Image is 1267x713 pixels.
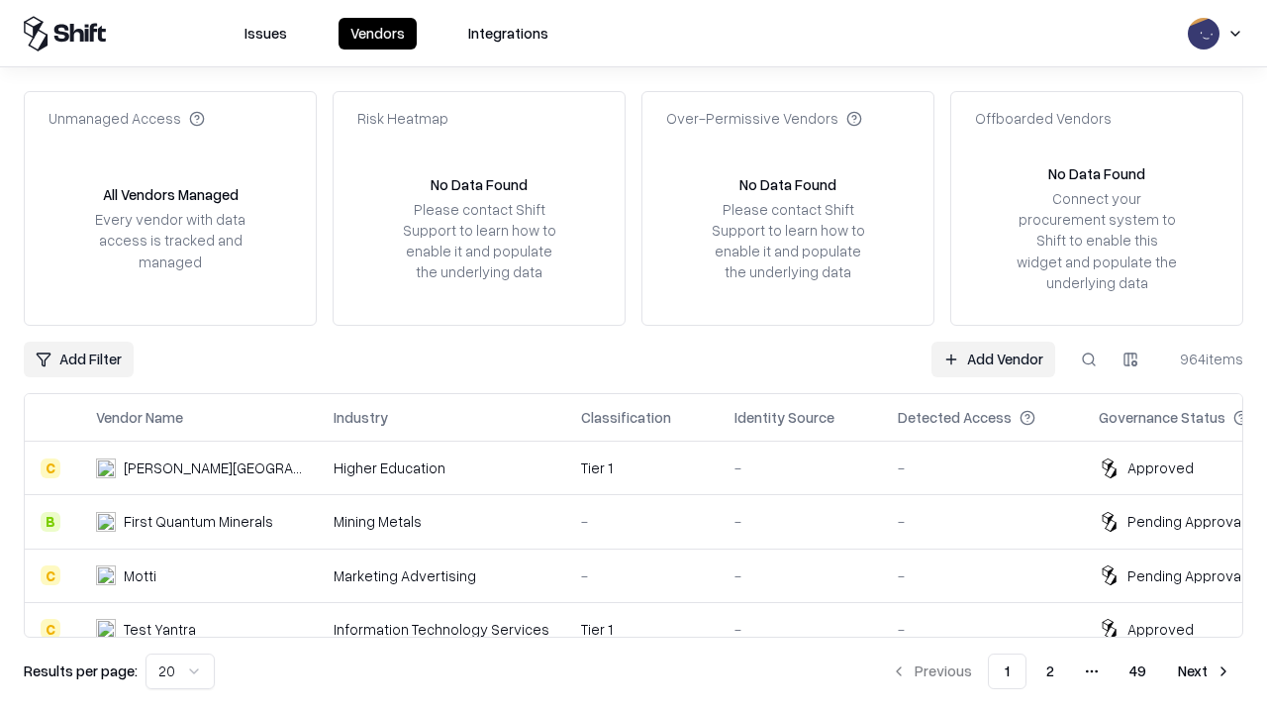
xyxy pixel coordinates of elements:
[1127,619,1194,640] div: Approved
[41,458,60,478] div: C
[734,619,866,640] div: -
[103,184,239,205] div: All Vendors Managed
[931,342,1055,377] a: Add Vendor
[898,407,1012,428] div: Detected Access
[1127,458,1194,478] div: Approved
[879,654,1243,689] nav: pagination
[706,199,870,283] div: Please contact Shift Support to learn how to enable it and populate the underlying data
[397,199,561,283] div: Please contact Shift Support to learn how to enable it and populate the underlying data
[975,108,1112,129] div: Offboarded Vendors
[1166,654,1243,689] button: Next
[898,565,1067,586] div: -
[734,407,834,428] div: Identity Source
[456,18,560,50] button: Integrations
[334,511,549,532] div: Mining Metals
[41,619,60,639] div: C
[898,619,1067,640] div: -
[96,565,116,585] img: Motti
[24,661,138,681] p: Results per page:
[666,108,862,129] div: Over-Permissive Vendors
[339,18,417,50] button: Vendors
[1099,407,1225,428] div: Governance Status
[49,108,205,129] div: Unmanaged Access
[1015,188,1179,293] div: Connect your procurement system to Shift to enable this widget and populate the underlying data
[24,342,134,377] button: Add Filter
[734,565,866,586] div: -
[1030,654,1070,689] button: 2
[581,458,703,478] div: Tier 1
[1127,511,1244,532] div: Pending Approval
[734,511,866,532] div: -
[96,407,183,428] div: Vendor Name
[334,458,549,478] div: Higher Education
[581,619,703,640] div: Tier 1
[124,458,302,478] div: [PERSON_NAME][GEOGRAPHIC_DATA]
[988,654,1026,689] button: 1
[1048,163,1145,184] div: No Data Found
[334,565,549,586] div: Marketing Advertising
[41,565,60,585] div: C
[96,619,116,639] img: Test Yantra
[41,512,60,532] div: B
[581,407,671,428] div: Classification
[739,174,836,195] div: No Data Found
[1114,654,1162,689] button: 49
[431,174,528,195] div: No Data Found
[898,458,1067,478] div: -
[124,619,196,640] div: Test Yantra
[1127,565,1244,586] div: Pending Approval
[898,511,1067,532] div: -
[124,511,273,532] div: First Quantum Minerals
[734,458,866,478] div: -
[96,512,116,532] img: First Quantum Minerals
[581,511,703,532] div: -
[581,565,703,586] div: -
[334,619,549,640] div: Information Technology Services
[357,108,448,129] div: Risk Heatmap
[233,18,299,50] button: Issues
[334,407,388,428] div: Industry
[88,209,252,271] div: Every vendor with data access is tracked and managed
[1164,349,1243,369] div: 964 items
[124,565,156,586] div: Motti
[96,458,116,478] img: Reichman University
